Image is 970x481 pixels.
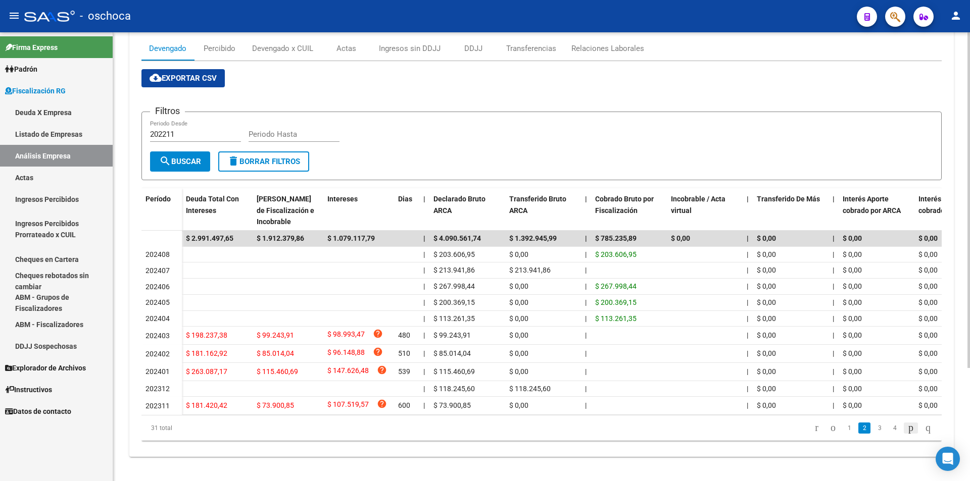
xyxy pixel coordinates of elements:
span: $ 200.369,15 [433,298,475,306]
span: Exportar CSV [150,74,217,83]
span: $ 0,00 [671,234,690,242]
span: - oschoca [80,5,131,27]
h3: Filtros [150,104,185,118]
span: | [833,401,834,409]
span: $ 1.392.945,99 [509,234,557,242]
span: $ 0,00 [757,401,776,409]
span: $ 213.941,86 [509,266,551,274]
span: Interés Aporte cobrado por ARCA [843,195,901,215]
span: | [833,385,834,393]
datatable-header-cell: Período [141,188,182,231]
mat-icon: search [159,155,171,167]
span: $ 85.014,04 [257,349,294,357]
span: $ 2.991.497,65 [186,234,233,242]
span: $ 0,00 [757,331,776,339]
span: $ 0,00 [843,401,862,409]
span: | [585,367,587,376]
span: | [747,250,748,258]
span: Incobrable / Acta virtual [671,195,725,215]
span: $ 203.606,95 [433,250,475,258]
span: | [585,282,587,290]
span: $ 0,00 [757,282,776,290]
span: 600 [398,401,410,409]
div: Transferencias [506,43,556,54]
span: $ 73.900,85 [257,401,294,409]
span: | [833,195,835,203]
span: $ 85.014,04 [433,349,471,357]
span: | [585,385,587,393]
a: 4 [889,422,901,434]
span: $ 0,00 [843,331,862,339]
span: | [747,367,748,376]
li: page 2 [857,419,872,437]
span: Período [145,195,171,203]
button: Borrar Filtros [218,151,309,172]
span: | [423,266,425,274]
span: $ 0,00 [757,266,776,274]
span: | [833,349,834,357]
span: $ 113.261,35 [433,314,475,323]
span: $ 203.606,95 [595,250,637,258]
span: $ 213.941,86 [433,266,475,274]
span: | [747,331,748,339]
span: $ 115.460,69 [257,367,298,376]
span: $ 0,00 [757,385,776,393]
span: $ 73.900,85 [433,401,471,409]
span: | [423,234,425,242]
span: $ 0,00 [509,250,528,258]
span: | [747,195,749,203]
span: 202401 [145,367,170,376]
span: $ 0,00 [843,349,862,357]
span: $ 0,00 [843,266,862,274]
span: | [833,314,834,323]
span: 202405 [145,298,170,306]
span: 539 [398,367,410,376]
div: DDJJ [464,43,482,54]
i: help [377,365,387,375]
span: | [423,401,425,409]
span: 202404 [145,314,170,323]
span: Buscar [159,157,201,166]
span: $ 96.148,88 [327,347,365,360]
span: | [423,298,425,306]
span: | [423,349,425,357]
span: | [833,266,834,274]
span: Intereses [327,195,358,203]
span: $ 0,00 [757,349,776,357]
span: $ 0,00 [757,298,776,306]
datatable-header-cell: Transferido Bruto ARCA [505,188,581,233]
span: Padrón [5,64,37,75]
span: | [423,367,425,376]
i: help [373,329,383,339]
span: | [833,331,834,339]
datatable-header-cell: Transferido De Más [753,188,829,233]
span: Instructivos [5,384,52,395]
datatable-header-cell: | [419,188,429,233]
span: | [833,367,834,376]
span: Dias [398,195,412,203]
span: $ 0,00 [509,367,528,376]
span: Borrar Filtros [227,157,300,166]
span: $ 0,00 [918,385,938,393]
span: | [585,195,587,203]
span: $ 785.235,89 [595,234,637,242]
span: 202408 [145,250,170,258]
span: $ 1.912.379,86 [257,234,304,242]
span: | [423,195,425,203]
span: $ 0,00 [757,314,776,323]
span: Transferido De Más [757,195,820,203]
span: | [833,234,835,242]
mat-icon: cloud_download [150,72,162,84]
span: | [747,266,748,274]
span: $ 118.245,60 [433,385,475,393]
span: | [747,349,748,357]
datatable-header-cell: Interés Aporte cobrado por ARCA [839,188,914,233]
span: $ 267.998,44 [433,282,475,290]
span: | [585,349,587,357]
span: 480 [398,331,410,339]
span: $ 0,00 [843,298,862,306]
span: | [747,282,748,290]
a: go to first page [810,422,823,434]
span: $ 115.460,69 [433,367,475,376]
datatable-header-cell: | [743,188,753,233]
